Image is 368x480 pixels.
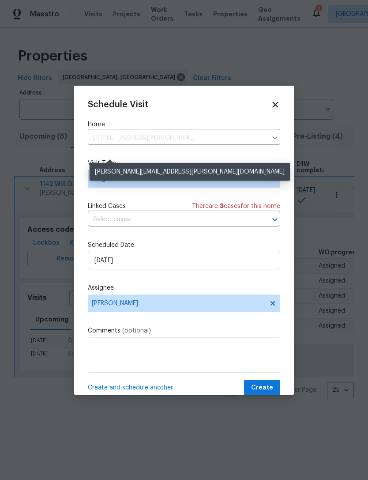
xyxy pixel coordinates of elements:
[244,380,280,396] button: Create
[88,326,280,335] label: Comments
[88,241,280,249] label: Scheduled Date
[270,100,280,110] span: Close
[88,283,280,292] label: Assignee
[88,213,255,227] input: Select cases
[251,382,273,393] span: Create
[269,213,281,226] button: Open
[88,100,148,109] span: Schedule Visit
[88,159,280,168] label: Visit Type
[220,203,224,209] span: 3
[88,120,280,129] label: Home
[122,328,151,334] span: (optional)
[192,202,280,211] span: There are case s for this home
[88,252,280,269] input: M/D/YYYY
[92,300,265,307] span: [PERSON_NAME]
[90,163,290,181] div: [PERSON_NAME][EMAIL_ADDRESS][PERSON_NAME][DOMAIN_NAME]
[88,383,173,392] span: Create and schedule another
[88,131,267,145] input: Enter in an address
[88,202,126,211] span: Linked Cases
